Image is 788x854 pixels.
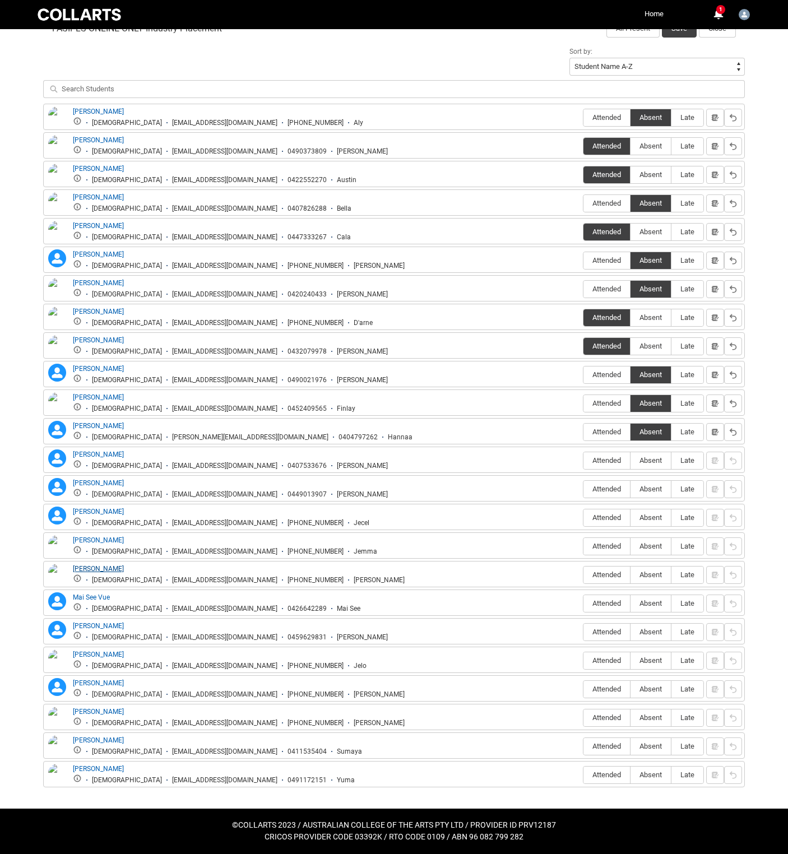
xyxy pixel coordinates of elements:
[73,565,124,573] a: [PERSON_NAME]
[583,713,630,722] span: Attended
[73,136,124,144] a: [PERSON_NAME]
[92,405,162,413] div: [DEMOGRAPHIC_DATA]
[288,147,327,156] div: 0490373809
[73,622,124,630] a: [PERSON_NAME]
[73,765,124,773] a: [PERSON_NAME]
[172,290,277,299] div: [EMAIL_ADDRESS][DOMAIN_NAME]
[48,507,66,525] lightning-icon: Jecel Caolboy
[73,108,124,115] a: [PERSON_NAME]
[73,365,124,373] a: [PERSON_NAME]
[48,392,66,417] img: Finlay Burgess
[48,592,66,610] lightning-icon: Mai See Vue
[337,605,360,613] div: Mai See
[583,342,630,350] span: Attended
[724,766,742,784] button: Reset
[172,690,277,699] div: [EMAIL_ADDRESS][DOMAIN_NAME]
[724,194,742,212] button: Reset
[736,4,753,22] button: User Profile Tamara.Leacock
[724,480,742,498] button: Reset
[48,621,66,639] lightning-icon: Mikayla Scott
[631,713,671,722] span: Absent
[48,478,66,496] lightning-icon: Jasmine Leggo
[48,106,66,131] img: Alyssa Dimakakos
[92,290,162,299] div: [DEMOGRAPHIC_DATA]
[631,513,671,522] span: Absent
[671,399,703,407] span: Late
[583,370,630,379] span: Attended
[583,570,630,579] span: Attended
[288,605,327,613] div: 0426642289
[172,205,277,213] div: [EMAIL_ADDRESS][DOMAIN_NAME]
[724,280,742,298] button: Reset
[48,764,66,788] img: Yuma Cochrane
[288,748,327,756] div: 0411535404
[337,490,388,499] div: [PERSON_NAME]
[724,366,742,384] button: Reset
[631,228,671,236] span: Absent
[724,509,742,527] button: Reset
[288,576,344,584] div: [PHONE_NUMBER]
[631,285,671,293] span: Absent
[92,462,162,470] div: [DEMOGRAPHIC_DATA]
[706,309,724,327] button: Notes
[354,662,367,670] div: Jelo
[73,708,124,716] a: [PERSON_NAME]
[583,399,630,407] span: Attended
[288,662,344,670] div: [PHONE_NUMBER]
[337,205,351,213] div: Bella
[706,252,724,270] button: Notes
[631,570,671,579] span: Absent
[48,649,66,682] img: Reynald Anjelo Gutierrez
[671,170,703,179] span: Late
[288,462,327,470] div: 0407533676
[583,599,630,607] span: Attended
[354,719,405,727] div: [PERSON_NAME]
[48,335,66,360] img: Elysia Gomez
[583,142,630,150] span: Attended
[569,48,592,55] span: Sort by:
[671,628,703,636] span: Late
[671,456,703,465] span: Late
[631,742,671,750] span: Absent
[583,542,630,550] span: Attended
[337,233,351,242] div: Cala
[172,233,277,242] div: [EMAIL_ADDRESS][DOMAIN_NAME]
[337,405,355,413] div: Finlay
[724,737,742,755] button: Reset
[92,376,162,384] div: [DEMOGRAPHIC_DATA]
[631,370,671,379] span: Absent
[172,547,277,556] div: [EMAIL_ADDRESS][DOMAIN_NAME]
[706,423,724,441] button: Notes
[288,490,327,499] div: 0449013907
[671,228,703,236] span: Late
[288,690,344,699] div: [PHONE_NUMBER]
[711,8,725,21] button: 1
[48,164,66,188] img: Austin Dickinson
[92,576,162,584] div: [DEMOGRAPHIC_DATA]
[172,662,277,670] div: [EMAIL_ADDRESS][DOMAIN_NAME]
[48,707,66,731] img: Stephanie Troiano
[92,690,162,699] div: [DEMOGRAPHIC_DATA]
[92,433,162,442] div: [DEMOGRAPHIC_DATA]
[724,166,742,184] button: Reset
[288,176,327,184] div: 0422552270
[631,456,671,465] span: Absent
[583,113,630,122] span: Attended
[583,685,630,693] span: Attended
[631,342,671,350] span: Absent
[48,192,66,217] img: Bella Fryer
[671,342,703,350] span: Late
[671,313,703,322] span: Late
[631,685,671,693] span: Absent
[73,393,124,401] a: [PERSON_NAME]
[337,347,388,356] div: [PERSON_NAME]
[631,656,671,665] span: Absent
[48,449,66,467] lightning-icon: Jane Fleetwood
[73,308,124,315] a: [PERSON_NAME]
[73,451,124,458] a: [PERSON_NAME]
[288,319,344,327] div: [PHONE_NUMBER]
[583,742,630,750] span: Attended
[671,485,703,493] span: Late
[583,485,630,493] span: Attended
[48,307,66,331] img: D'arne Vance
